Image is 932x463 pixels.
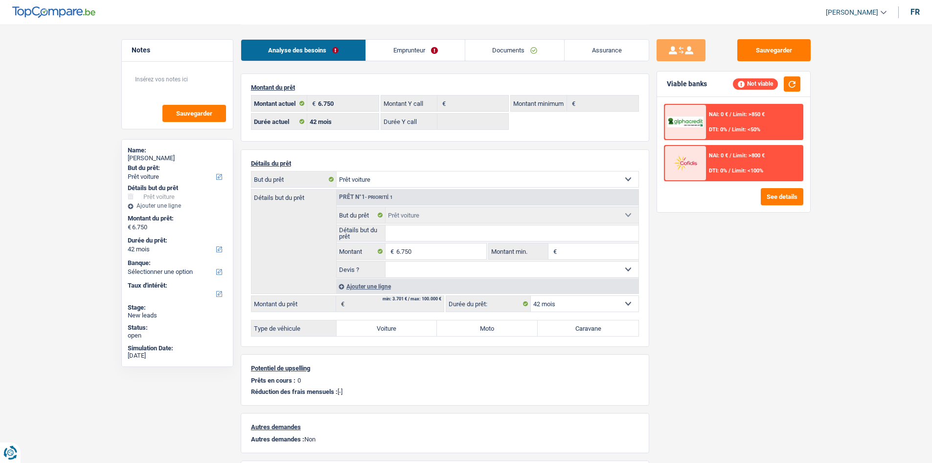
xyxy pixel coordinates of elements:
[251,388,338,395] span: Réduction des frais mensuels :
[128,259,225,267] label: Banque:
[337,262,386,277] label: Devis ?
[733,78,778,89] div: Not viable
[728,168,730,174] span: /
[128,304,227,312] div: Stage:
[337,320,437,336] label: Voiture
[128,282,225,290] label: Taux d'intérêt:
[176,110,212,117] span: Sauvegarder
[910,7,920,17] div: fr
[337,225,386,241] label: Détails but du prêt
[128,237,225,244] label: Durée du prêt:
[709,168,727,174] span: DTI: 0%
[565,40,649,61] a: Assurance
[489,244,548,259] label: Montant min.
[128,154,227,162] div: [PERSON_NAME]
[128,223,131,231] span: €
[128,312,227,319] div: New leads
[667,117,704,128] img: AlphaCredit
[667,154,704,172] img: Cofidis
[251,160,639,167] p: Détails du prêt
[729,152,731,159] span: /
[241,40,366,61] a: Analyse des besoins
[132,46,223,54] h5: Notes
[337,207,386,223] label: But du prêt
[251,190,336,201] label: Détails but du prêt
[251,84,639,91] p: Montant du prêt
[709,111,728,118] span: NAI: 0 €
[728,126,730,133] span: /
[251,96,308,111] label: Montant actuel
[128,184,227,192] div: Détails but du prêt
[737,39,811,61] button: Sauvegarder
[732,126,760,133] span: Limit: <50%
[826,8,878,17] span: [PERSON_NAME]
[12,6,95,18] img: TopCompare Logo
[548,244,559,259] span: €
[386,244,396,259] span: €
[251,296,336,312] label: Montant du prêt
[383,297,441,301] div: min: 3.701 € / max: 100.000 €
[128,344,227,352] div: Simulation Date:
[128,324,227,332] div: Status:
[365,195,393,200] span: - Priorité 1
[446,296,531,312] label: Durée du prêt:
[128,215,225,222] label: Montant du prêt:
[437,320,538,336] label: Moto
[251,114,308,129] label: Durée actuel
[465,40,565,61] a: Documents
[733,152,765,159] span: Limit: >800 €
[251,388,639,395] p: [-]
[818,4,887,21] a: [PERSON_NAME]
[128,164,225,172] label: But du prêt:
[381,96,437,111] label: Montant Y call
[128,202,227,209] div: Ajouter une ligne
[366,40,465,61] a: Emprunteur
[307,96,318,111] span: €
[251,423,639,431] p: Autres demandes
[297,377,301,384] p: 0
[251,377,296,384] p: Prêts en cours :
[709,152,728,159] span: NAI: 0 €
[336,279,638,293] div: Ajouter une ligne
[511,96,567,111] label: Montant minimum
[162,105,226,122] button: Sauvegarder
[732,168,763,174] span: Limit: <100%
[251,171,337,187] label: But du prêt
[733,111,765,118] span: Limit: >850 €
[337,244,386,259] label: Montant
[251,436,304,443] span: Autres demandes :
[538,320,638,336] label: Caravane
[128,146,227,154] div: Name:
[337,194,395,200] div: Prêt n°1
[128,332,227,340] div: open
[251,365,639,372] p: Potentiel de upselling
[437,96,448,111] span: €
[761,188,803,205] button: See details
[251,320,337,336] label: Type de véhicule
[729,111,731,118] span: /
[567,96,578,111] span: €
[336,296,347,312] span: €
[251,436,639,443] p: Non
[709,126,727,133] span: DTI: 0%
[381,114,437,129] label: Durée Y call
[128,352,227,360] div: [DATE]
[667,80,707,88] div: Viable banks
